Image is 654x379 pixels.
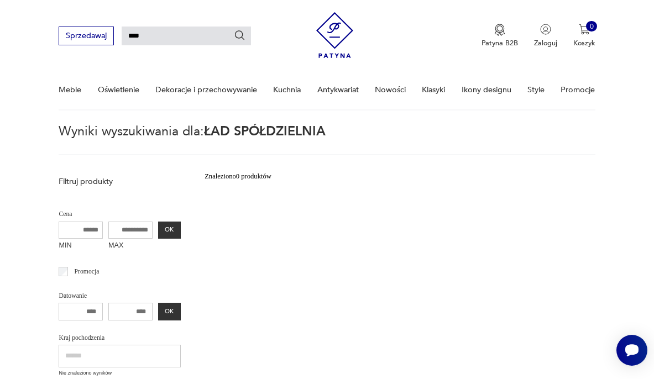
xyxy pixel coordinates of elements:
[494,24,505,36] img: Ikona medalu
[98,71,139,109] a: Oświetlenie
[527,71,545,109] a: Style
[59,27,113,45] button: Sprzedawaj
[234,30,246,42] button: Szukaj
[59,126,595,155] p: Wyniki wyszukiwania dla:
[205,171,271,182] div: Znaleziono 0 produktów
[59,71,81,109] a: Meble
[108,239,153,254] label: MAX
[59,333,181,344] p: Kraj pochodzenia
[316,8,353,62] img: Patyna - sklep z meblami i dekoracjami vintage
[573,24,595,48] button: 0Koszyk
[204,123,326,140] span: ŁAD SPÓŁDZIELNIA
[158,303,181,320] button: OK
[273,71,301,109] a: Kuchnia
[534,38,557,48] p: Zaloguj
[155,71,257,109] a: Dekoracje i przechowywanie
[59,291,181,302] p: Datowanie
[59,239,103,254] label: MIN
[482,24,518,48] a: Ikona medaluPatyna B2B
[317,71,359,109] a: Antykwariat
[158,222,181,239] button: OK
[534,24,557,48] button: Zaloguj
[586,21,597,32] div: 0
[422,71,445,109] a: Klasyki
[59,33,113,40] a: Sprzedawaj
[579,24,590,35] img: Ikona koszyka
[59,176,181,187] p: Filtruj produkty
[482,38,518,48] p: Patyna B2B
[59,370,181,377] p: Nie znaleziono wyników
[462,71,511,109] a: Ikony designu
[540,24,551,35] img: Ikonka użytkownika
[482,24,518,48] button: Patyna B2B
[561,71,595,109] a: Promocje
[59,209,181,220] p: Cena
[573,38,595,48] p: Koszyk
[375,71,406,109] a: Nowości
[75,266,100,277] p: Promocja
[616,335,647,366] iframe: Smartsupp widget button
